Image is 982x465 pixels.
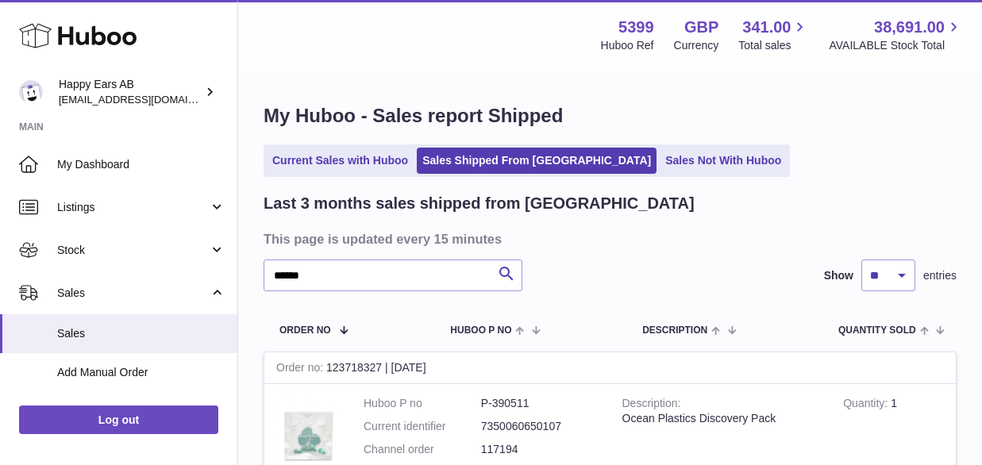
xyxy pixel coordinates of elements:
strong: Order no [276,361,326,378]
span: Add Manual Order [57,365,225,380]
strong: 5399 [618,17,654,38]
label: Show [824,268,853,283]
span: Stock [57,243,209,258]
dd: 117194 [481,442,599,457]
span: Total sales [738,38,809,53]
h2: Last 3 months sales shipped from [GEOGRAPHIC_DATA] [264,193,695,214]
img: 3pl@happyearsearplugs.com [19,80,43,104]
dt: Current identifier [364,419,481,434]
span: Sales [57,286,209,301]
a: 341.00 Total sales [738,17,809,53]
h3: This page is updated every 15 minutes [264,230,953,248]
span: Sales [57,326,225,341]
span: 38,691.00 [874,17,945,38]
dt: Channel order [364,442,481,457]
span: My Dashboard [57,157,225,172]
span: Description [642,325,707,336]
a: Log out [19,405,218,434]
dd: P-390511 [481,396,599,411]
h1: My Huboo - Sales report Shipped [264,103,957,129]
span: Listings [57,200,209,215]
a: Current Sales with Huboo [267,148,414,174]
a: 38,691.00 AVAILABLE Stock Total [829,17,963,53]
span: entries [923,268,957,283]
div: Huboo Ref [601,38,654,53]
div: Currency [674,38,719,53]
strong: Quantity [843,397,891,413]
span: 341.00 [742,17,791,38]
div: Ocean Plastics Discovery Pack [622,411,820,426]
a: Sales Not With Huboo [660,148,787,174]
span: Order No [279,325,331,336]
dd: 7350060650107 [481,419,599,434]
span: AVAILABLE Stock Total [829,38,963,53]
span: Huboo P no [450,325,511,336]
strong: Description [622,397,681,413]
span: [EMAIL_ADDRESS][DOMAIN_NAME] [59,93,233,106]
div: Happy Ears AB [59,77,202,107]
span: Quantity Sold [838,325,916,336]
strong: GBP [684,17,718,38]
dt: Huboo P no [364,396,481,411]
div: 123718327 | [DATE] [264,352,956,384]
a: Sales Shipped From [GEOGRAPHIC_DATA] [417,148,657,174]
